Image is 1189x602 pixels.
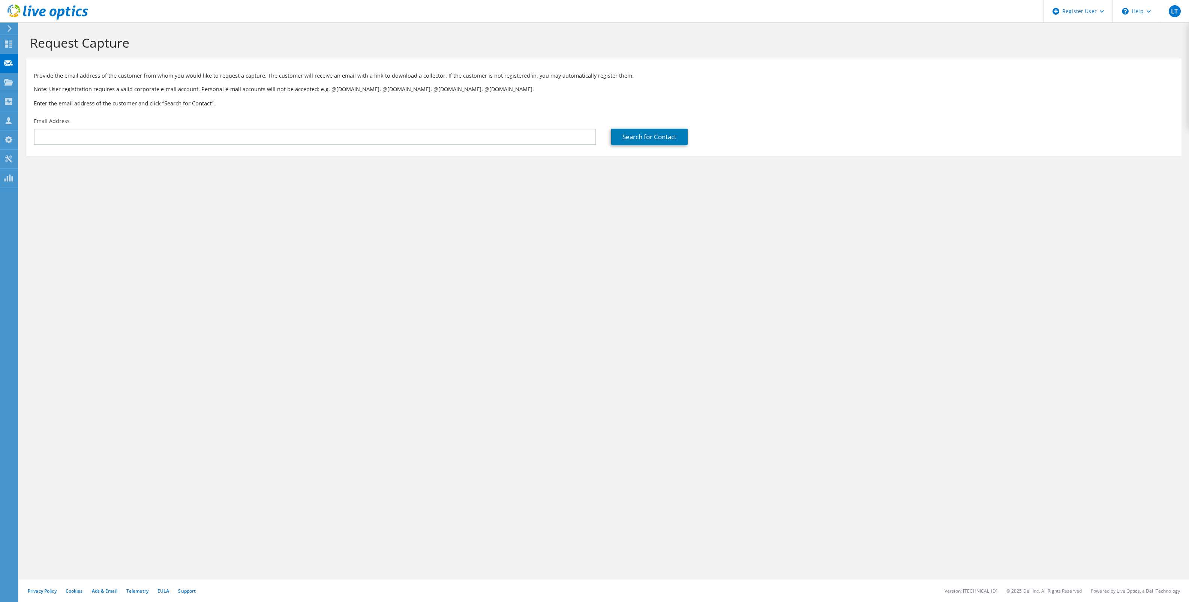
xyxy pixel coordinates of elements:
h1: Request Capture [30,35,1174,51]
h3: Enter the email address of the customer and click “Search for Contact”. [34,99,1174,107]
a: Privacy Policy [28,588,57,594]
p: Provide the email address of the customer from whom you would like to request a capture. The cust... [34,72,1174,80]
span: LT [1169,5,1181,17]
a: Search for Contact [611,129,688,145]
label: Email Address [34,117,70,125]
a: Cookies [66,588,83,594]
li: © 2025 Dell Inc. All Rights Reserved [1006,588,1082,594]
li: Powered by Live Optics, a Dell Technology [1091,588,1180,594]
a: Support [178,588,196,594]
a: Ads & Email [92,588,117,594]
svg: \n [1122,8,1129,15]
a: Telemetry [126,588,148,594]
p: Note: User registration requires a valid corporate e-mail account. Personal e-mail accounts will ... [34,85,1174,93]
a: EULA [157,588,169,594]
li: Version: [TECHNICAL_ID] [945,588,997,594]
